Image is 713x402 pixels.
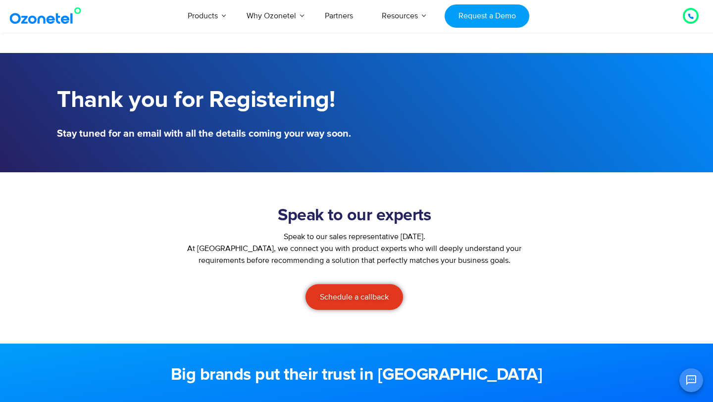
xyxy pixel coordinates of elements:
[179,243,530,266] p: At [GEOGRAPHIC_DATA], we connect you with product experts who will deeply understand your require...
[679,368,703,392] button: Open chat
[57,87,352,114] h1: Thank you for Registering!
[179,231,530,243] div: Speak to our sales representative [DATE].
[320,293,389,301] span: Schedule a callback
[306,284,403,310] a: Schedule a callback
[57,129,352,139] h5: Stay tuned for an email with all the details coming your way soon.
[179,206,530,226] h2: Speak to our experts
[445,4,529,28] a: Request a Demo
[57,365,656,385] h2: Big brands put their trust in [GEOGRAPHIC_DATA]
